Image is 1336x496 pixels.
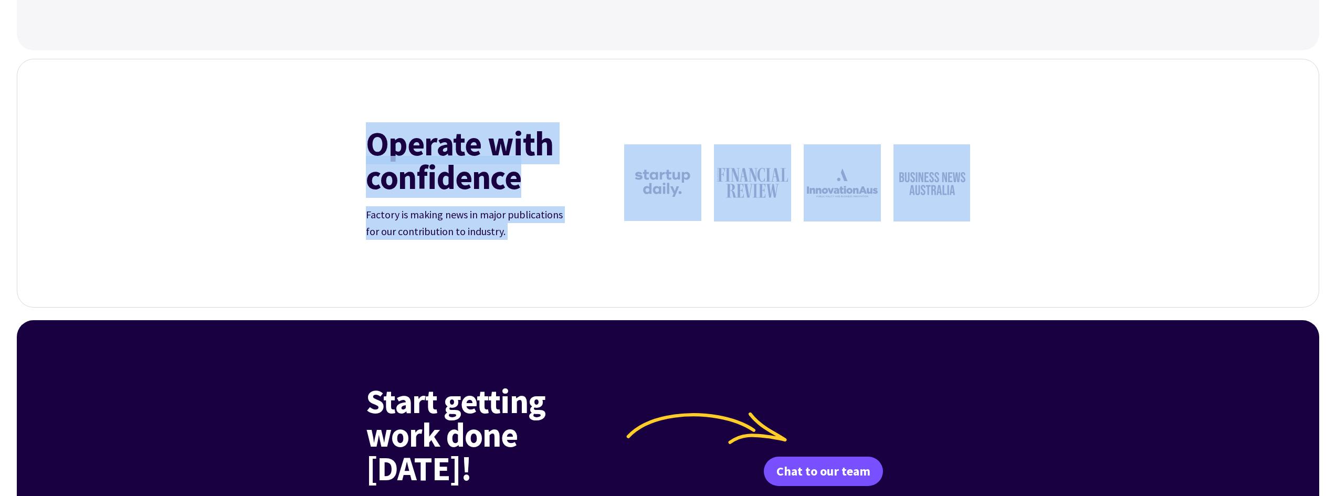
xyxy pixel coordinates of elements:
[366,160,521,194] mark: confidence
[366,384,624,485] h2: Start getting work done [DATE]!
[1161,383,1336,496] iframe: Chat Widget
[366,126,608,194] h2: Operate with
[764,457,883,486] a: Chat to our team
[366,206,576,240] p: Factory is making news in major publications for our contribution to industry.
